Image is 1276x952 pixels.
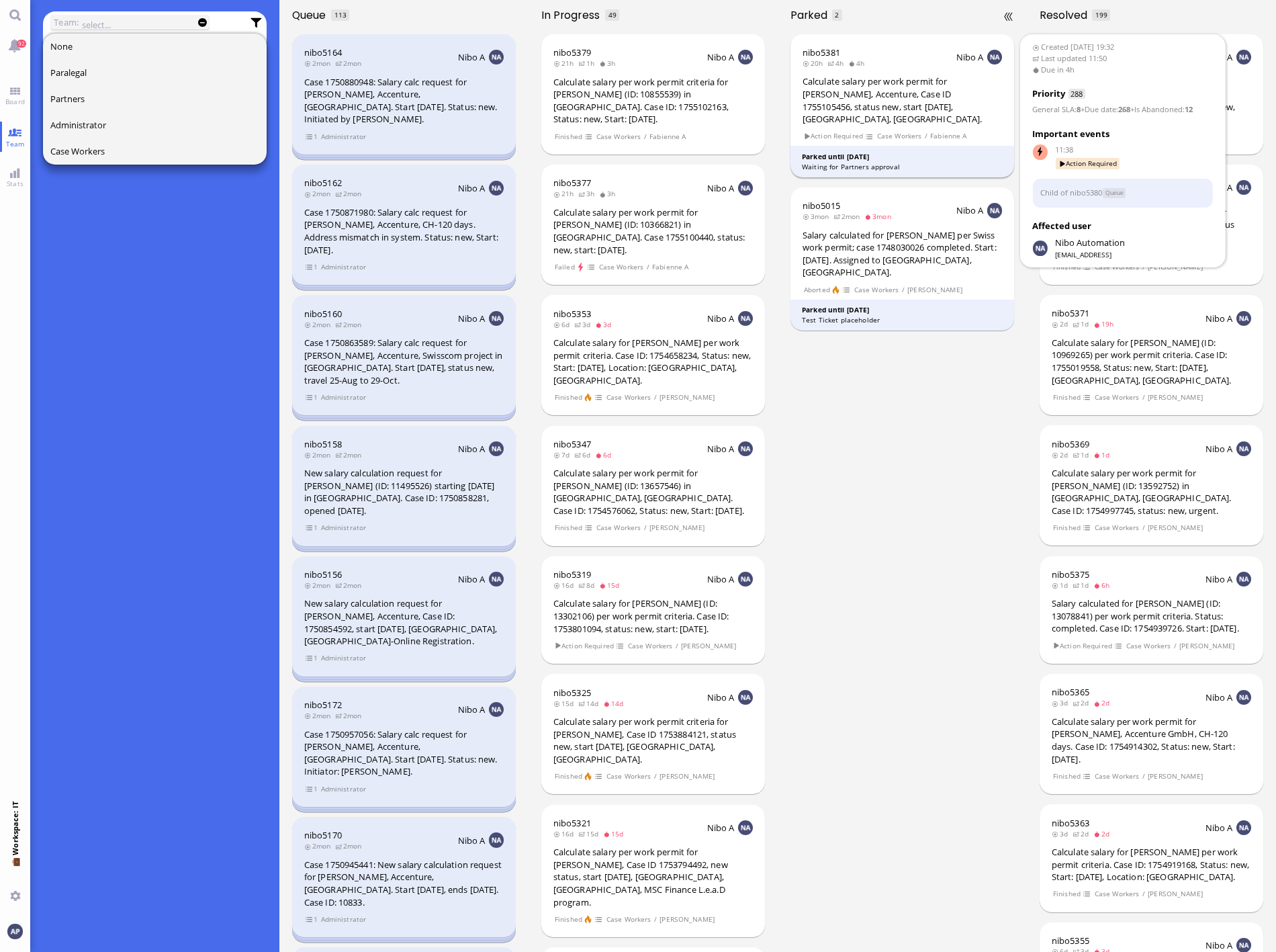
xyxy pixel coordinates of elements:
[1094,392,1140,403] span: Case Workers
[1052,568,1089,580] a: nibo5375
[304,829,342,841] a: nibo5170
[1052,307,1089,319] span: nibo5371
[489,50,504,64] img: NA
[1052,438,1089,450] span: nibo5369
[707,573,735,585] span: Nibo A
[320,261,367,273] span: Administrator
[1093,580,1114,590] span: 6h
[458,51,486,63] span: Nibo A
[3,139,28,148] span: Team
[738,311,753,326] img: NA
[646,261,650,273] span: /
[1052,686,1089,698] a: nibo5365
[803,229,1003,279] div: Salary calculated for [PERSON_NAME] per Swiss work permit; case 1748030026 completed. Start: [DAT...
[1081,105,1085,115] span: +
[7,924,22,939] img: You
[305,261,318,273] span: view 1 items
[489,832,504,847] img: NA
[541,7,604,23] span: In progress
[803,58,827,68] span: 20h
[1052,829,1073,838] span: 3d
[553,699,578,708] span: 15d
[738,181,753,196] img: NA
[596,131,641,142] span: Case Workers
[1052,817,1089,829] a: nibo5363
[1094,522,1140,533] span: Case Workers
[738,50,753,64] img: NA
[553,568,591,580] a: nibo5319
[335,58,366,68] span: 2mon
[553,597,754,635] div: Calculate salary for [PERSON_NAME] (ID: 13302106) per work permit criteria. Case ID: 1753801094, ...
[1052,319,1073,329] span: 2d
[1142,261,1146,273] span: /
[738,441,753,456] img: NA
[489,311,504,326] img: NA
[1142,392,1146,403] span: /
[653,392,657,403] span: /
[489,441,504,456] img: NA
[10,855,20,885] span: 💼 Workspace: IT
[553,58,578,68] span: 21h
[1085,105,1116,115] span: Due date
[1052,522,1081,533] span: Finished
[1142,771,1146,782] span: /
[1081,105,1130,115] span: :
[489,572,504,587] img: NA
[1068,89,1085,99] span: 288
[574,320,595,329] span: 3d
[1236,690,1251,705] img: NA
[1094,888,1140,900] span: Case Workers
[595,450,616,460] span: 6d
[304,728,504,778] div: Case 1750957056: Salary calc request for [PERSON_NAME], Accenture, [GEOGRAPHIC_DATA]. Start [DATE...
[50,145,105,157] span: Case Workers
[320,914,367,925] span: Administrator
[553,46,591,58] a: nibo5379
[1052,888,1081,900] span: Finished
[553,829,578,838] span: 16d
[553,817,591,829] a: nibo5321
[653,914,657,925] span: /
[458,182,486,194] span: Nibo A
[304,568,342,580] span: nibo5156
[803,200,840,212] a: nibo5015
[305,522,318,533] span: view 1 items
[1055,145,1214,157] span: 11:38
[335,450,366,460] span: 2mon
[707,51,735,63] span: Nibo A
[304,308,342,320] a: nibo5160
[606,392,651,403] span: Case Workers
[553,308,591,320] span: nibo5353
[304,699,342,711] span: nibo5172
[1130,105,1193,115] span: :
[1205,573,1233,585] span: Nibo A
[864,212,895,221] span: 3mon
[854,284,899,296] span: Case Workers
[1052,935,1089,947] a: nibo5355
[1052,467,1252,517] div: Calculate salary per work permit for [PERSON_NAME] (ID: 13592752) in [GEOGRAPHIC_DATA], [GEOGRAPH...
[304,46,342,58] span: nibo5164
[707,691,735,703] span: Nibo A
[578,189,599,198] span: 3h
[458,443,486,455] span: Nibo A
[1052,771,1081,782] span: Finished
[335,320,366,329] span: 2mon
[320,392,367,403] span: Administrator
[1205,691,1233,703] span: Nibo A
[320,652,367,664] span: Administrator
[1032,42,1213,53] span: Created [DATE] 19:32
[304,841,335,851] span: 2mon
[304,177,342,189] a: nibo5162
[907,284,962,296] span: [PERSON_NAME]
[1055,250,1125,259] span: [EMAIL_ADDRESS]
[1052,698,1073,707] span: 3d
[1052,450,1073,460] span: 2d
[305,914,318,925] span: view 1 items
[707,312,735,324] span: Nibo A
[833,212,864,221] span: 2mon
[1032,128,1213,141] h3: Important events
[1056,158,1120,169] span: Action Required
